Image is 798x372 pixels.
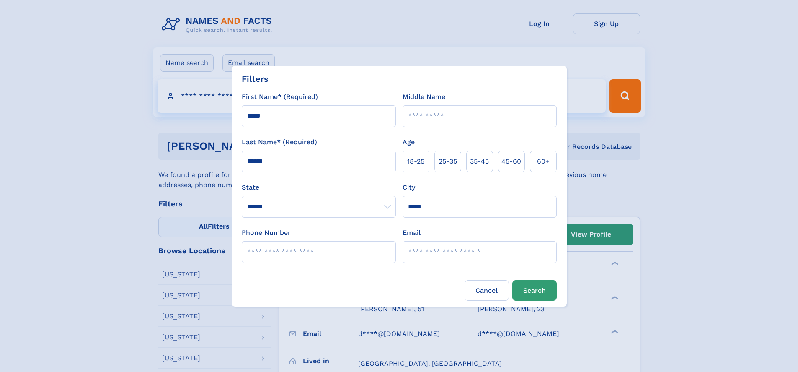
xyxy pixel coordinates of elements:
span: 25‑35 [439,156,457,166]
span: 60+ [537,156,550,166]
span: 35‑45 [470,156,489,166]
label: State [242,182,396,193]
label: Email [403,228,421,238]
button: Search [512,280,557,301]
label: Phone Number [242,228,291,238]
label: Last Name* (Required) [242,137,317,147]
label: City [403,182,415,193]
span: 18‑25 [407,156,424,166]
div: Filters [242,73,269,85]
label: Middle Name [403,92,445,102]
label: Cancel [465,280,509,301]
span: 45‑60 [501,156,521,166]
label: First Name* (Required) [242,92,318,102]
label: Age [403,137,415,147]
